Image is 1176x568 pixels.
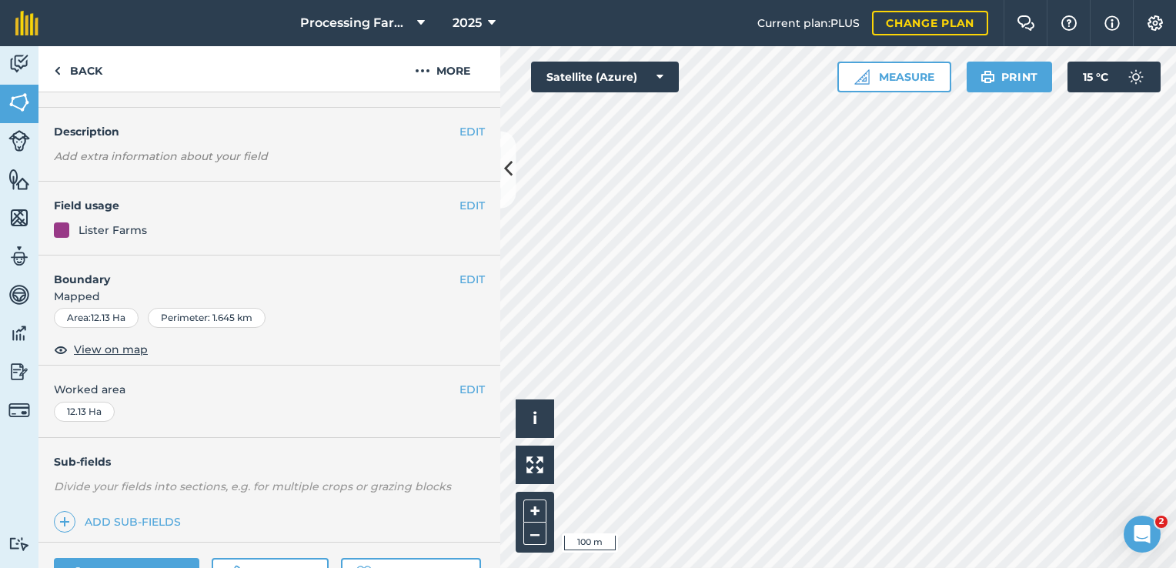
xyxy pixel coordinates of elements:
[8,52,30,75] img: svg+xml;base64,PD94bWwgdmVyc2lvbj0iMS4wIiBlbmNvZGluZz0idXRmLTgiPz4KPCEtLSBHZW5lcmF0b3I6IEFkb2JlIE...
[8,168,30,191] img: svg+xml;base64,PHN2ZyB4bWxucz0iaHR0cDovL3d3dy53My5vcmcvMjAwMC9zdmciIHdpZHRoPSI1NiIgaGVpZ2h0PSI2MC...
[1067,62,1161,92] button: 15 °C
[459,123,485,140] button: EDIT
[872,11,988,35] a: Change plan
[148,308,266,328] div: Perimeter : 1.645 km
[385,46,500,92] button: More
[8,360,30,383] img: svg+xml;base64,PD94bWwgdmVyc2lvbj0iMS4wIiBlbmNvZGluZz0idXRmLTgiPz4KPCEtLSBHZW5lcmF0b3I6IEFkb2JlIE...
[531,62,679,92] button: Satellite (Azure)
[74,341,148,358] span: View on map
[1083,62,1108,92] span: 15 ° C
[523,523,546,545] button: –
[8,130,30,152] img: svg+xml;base64,PD94bWwgdmVyc2lvbj0iMS4wIiBlbmNvZGluZz0idXRmLTgiPz4KPCEtLSBHZW5lcmF0b3I6IEFkb2JlIE...
[54,62,61,80] img: svg+xml;base64,PHN2ZyB4bWxucz0iaHR0cDovL3d3dy53My5vcmcvMjAwMC9zdmciIHdpZHRoPSI5IiBoZWlnaHQ9IjI0Ii...
[1146,15,1164,31] img: A cog icon
[8,399,30,421] img: svg+xml;base64,PD94bWwgdmVyc2lvbj0iMS4wIiBlbmNvZGluZz0idXRmLTgiPz4KPCEtLSBHZW5lcmF0b3I6IEFkb2JlIE...
[516,399,554,438] button: i
[526,456,543,473] img: Four arrows, one pointing top left, one top right, one bottom right and the last bottom left
[8,536,30,551] img: svg+xml;base64,PD94bWwgdmVyc2lvbj0iMS4wIiBlbmNvZGluZz0idXRmLTgiPz4KPCEtLSBHZW5lcmF0b3I6IEFkb2JlIE...
[854,69,870,85] img: Ruler icon
[533,409,537,428] span: i
[1124,516,1161,553] iframe: Intercom live chat
[1155,516,1168,528] span: 2
[459,197,485,214] button: EDIT
[459,381,485,398] button: EDIT
[54,511,187,533] a: Add sub-fields
[54,340,68,359] img: svg+xml;base64,PHN2ZyB4bWxucz0iaHR0cDovL3d3dy53My5vcmcvMjAwMC9zdmciIHdpZHRoPSIxOCIgaGVpZ2h0PSIyNC...
[837,62,951,92] button: Measure
[1121,62,1151,92] img: svg+xml;base64,PD94bWwgdmVyc2lvbj0iMS4wIiBlbmNvZGluZz0idXRmLTgiPz4KPCEtLSBHZW5lcmF0b3I6IEFkb2JlIE...
[54,340,148,359] button: View on map
[8,322,30,345] img: svg+xml;base64,PD94bWwgdmVyc2lvbj0iMS4wIiBlbmNvZGluZz0idXRmLTgiPz4KPCEtLSBHZW5lcmF0b3I6IEFkb2JlIE...
[453,14,482,32] span: 2025
[459,271,485,288] button: EDIT
[8,245,30,268] img: svg+xml;base64,PD94bWwgdmVyc2lvbj0iMS4wIiBlbmNvZGluZz0idXRmLTgiPz4KPCEtLSBHZW5lcmF0b3I6IEFkb2JlIE...
[54,123,485,140] h4: Description
[415,62,430,80] img: svg+xml;base64,PHN2ZyB4bWxucz0iaHR0cDovL3d3dy53My5vcmcvMjAwMC9zdmciIHdpZHRoPSIyMCIgaGVpZ2h0PSIyNC...
[59,513,70,531] img: svg+xml;base64,PHN2ZyB4bWxucz0iaHR0cDovL3d3dy53My5vcmcvMjAwMC9zdmciIHdpZHRoPSIxNCIgaGVpZ2h0PSIyNC...
[38,46,118,92] a: Back
[1060,15,1078,31] img: A question mark icon
[1017,15,1035,31] img: Two speech bubbles overlapping with the left bubble in the forefront
[54,402,115,422] div: 12.13 Ha
[54,381,485,398] span: Worked area
[8,91,30,114] img: svg+xml;base64,PHN2ZyB4bWxucz0iaHR0cDovL3d3dy53My5vcmcvMjAwMC9zdmciIHdpZHRoPSI1NiIgaGVpZ2h0PSI2MC...
[38,256,459,288] h4: Boundary
[38,288,500,305] span: Mapped
[300,14,411,32] span: Processing Farms
[967,62,1053,92] button: Print
[523,500,546,523] button: +
[1104,14,1120,32] img: svg+xml;base64,PHN2ZyB4bWxucz0iaHR0cDovL3d3dy53My5vcmcvMjAwMC9zdmciIHdpZHRoPSIxNyIgaGVpZ2h0PSIxNy...
[15,11,38,35] img: fieldmargin Logo
[79,222,147,239] div: Lister Farms
[54,149,268,163] em: Add extra information about your field
[981,68,995,86] img: svg+xml;base64,PHN2ZyB4bWxucz0iaHR0cDovL3d3dy53My5vcmcvMjAwMC9zdmciIHdpZHRoPSIxOSIgaGVpZ2h0PSIyNC...
[38,453,500,470] h4: Sub-fields
[54,479,451,493] em: Divide your fields into sections, e.g. for multiple crops or grazing blocks
[54,197,459,214] h4: Field usage
[8,283,30,306] img: svg+xml;base64,PD94bWwgdmVyc2lvbj0iMS4wIiBlbmNvZGluZz0idXRmLTgiPz4KPCEtLSBHZW5lcmF0b3I6IEFkb2JlIE...
[757,15,860,32] span: Current plan : PLUS
[54,308,139,328] div: Area : 12.13 Ha
[8,206,30,229] img: svg+xml;base64,PHN2ZyB4bWxucz0iaHR0cDovL3d3dy53My5vcmcvMjAwMC9zdmciIHdpZHRoPSI1NiIgaGVpZ2h0PSI2MC...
